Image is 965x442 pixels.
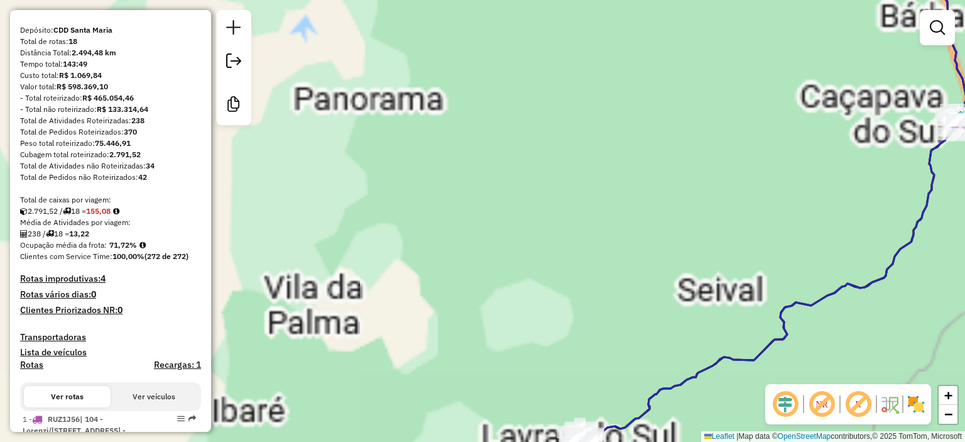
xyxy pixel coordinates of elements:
[112,251,144,261] strong: 100,00%
[69,229,89,238] strong: 13,22
[20,115,201,126] div: Total de Atividades Roteirizadas:
[20,70,201,81] div: Custo total:
[944,406,952,422] span: −
[20,36,201,47] div: Total de rotas:
[221,92,246,120] a: Criar modelo
[778,432,831,441] a: OpenStreetMap
[138,172,147,182] strong: 42
[111,386,197,407] button: Ver veículos
[177,415,185,423] em: Opções
[20,360,43,370] a: Rotas
[20,160,201,172] div: Total de Atividades não Roteirizadas:
[109,240,137,250] strong: 71,72%
[20,194,201,206] div: Total de caixas por viagem:
[701,431,965,442] div: Map data © contributors,© 2025 TomTom, Microsoft
[221,15,246,43] a: Nova sessão e pesquisa
[139,241,146,249] em: Média calculada utilizando a maior ocupação (%Peso ou %Cubagem) de cada rota da sessão. Rotas cro...
[20,347,201,358] h4: Lista de veículos
[20,332,201,343] h4: Transportadoras
[20,289,201,300] h4: Rotas vários dias:
[20,58,201,70] div: Tempo total:
[20,126,201,138] div: Total de Pedidos Roteirizados:
[72,48,116,57] strong: 2.494,48 km
[20,138,201,149] div: Peso total roteirizado:
[59,70,102,80] strong: R$ 1.069,84
[939,386,957,405] a: Zoom in
[20,81,201,92] div: Valor total:
[20,228,201,240] div: 238 / 18 =
[68,36,77,46] strong: 18
[146,161,155,170] strong: 34
[20,104,201,115] div: - Total não roteirizado:
[20,149,201,160] div: Cubagem total roteirizado:
[880,394,900,414] img: Fluxo de ruas
[20,92,201,104] div: - Total roteirizado:
[925,15,950,40] a: Exibir filtros
[20,305,201,316] h4: Clientes Priorizados NR:
[101,273,106,284] strong: 4
[906,394,926,414] img: Exibir/Ocultar setores
[20,251,112,261] span: Clientes com Service Time:
[770,389,800,419] span: Ocultar deslocamento
[20,217,201,228] div: Média de Atividades por viagem:
[843,389,873,419] span: Exibir rótulo
[113,207,119,215] i: Meta Caixas/viagem: 162,77 Diferença: -7,69
[57,82,108,91] strong: R$ 598.369,10
[736,432,738,441] span: |
[95,138,131,148] strong: 75.446,91
[109,150,141,159] strong: 2.791,52
[63,59,87,69] strong: 143:49
[944,387,952,403] span: +
[82,93,134,102] strong: R$ 465.054,46
[48,414,80,424] span: RUZ1J56
[86,206,111,216] strong: 155,08
[154,360,201,370] h4: Recargas: 1
[20,240,107,250] span: Ocupação média da frota:
[53,25,112,35] strong: CDD Santa Maria
[20,47,201,58] div: Distância Total:
[20,172,201,183] div: Total de Pedidos não Roteirizados:
[24,386,111,407] button: Ver rotas
[97,104,148,114] strong: R$ 133.314,64
[20,273,201,284] h4: Rotas improdutivas:
[46,230,54,238] i: Total de rotas
[20,206,201,217] div: 2.791,52 / 18 =
[20,230,28,238] i: Total de Atividades
[704,432,734,441] a: Leaflet
[188,415,196,423] em: Rota exportada
[91,289,96,300] strong: 0
[807,389,837,419] span: Exibir NR
[124,127,137,136] strong: 370
[144,251,188,261] strong: (272 de 272)
[63,207,71,215] i: Total de rotas
[20,25,201,36] div: Depósito:
[117,304,123,316] strong: 0
[20,207,28,215] i: Cubagem total roteirizado
[131,116,144,125] strong: 238
[939,405,957,424] a: Zoom out
[221,48,246,77] a: Exportar sessão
